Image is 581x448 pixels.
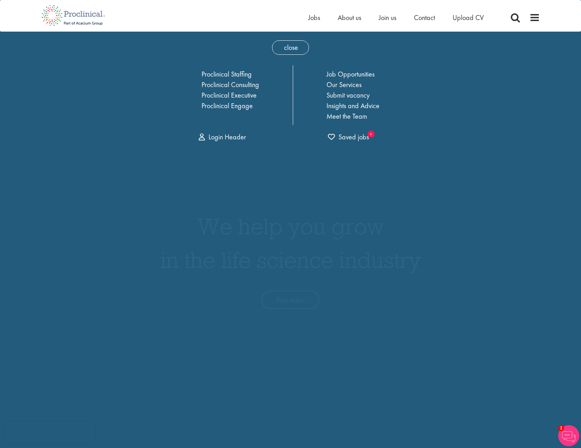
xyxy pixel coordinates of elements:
span: Saved jobs [328,132,369,141]
a: Submit vacancy [326,91,370,100]
a: Upload CV [453,13,484,22]
a: Join us [379,13,396,22]
img: Chatbot [558,425,579,446]
span: 1 [558,425,564,431]
a: Meet the Team [326,112,367,121]
sub: 0 [368,131,375,138]
a: Jobs [308,13,320,22]
a: Proclinical Staffing [202,70,252,79]
a: About us [338,13,361,22]
a: Login Header [199,132,246,141]
a: Proclinical Engage [202,101,253,110]
a: Proclinical Consulting [202,80,259,89]
a: Contact [414,13,435,22]
span: close [272,40,309,55]
a: Insights and Advice [326,101,379,110]
a: 0 jobs in shortlist [328,132,369,142]
a: Our Services [326,80,362,89]
a: Proclinical Executive [202,91,257,100]
a: Job Opportunities [326,70,375,79]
